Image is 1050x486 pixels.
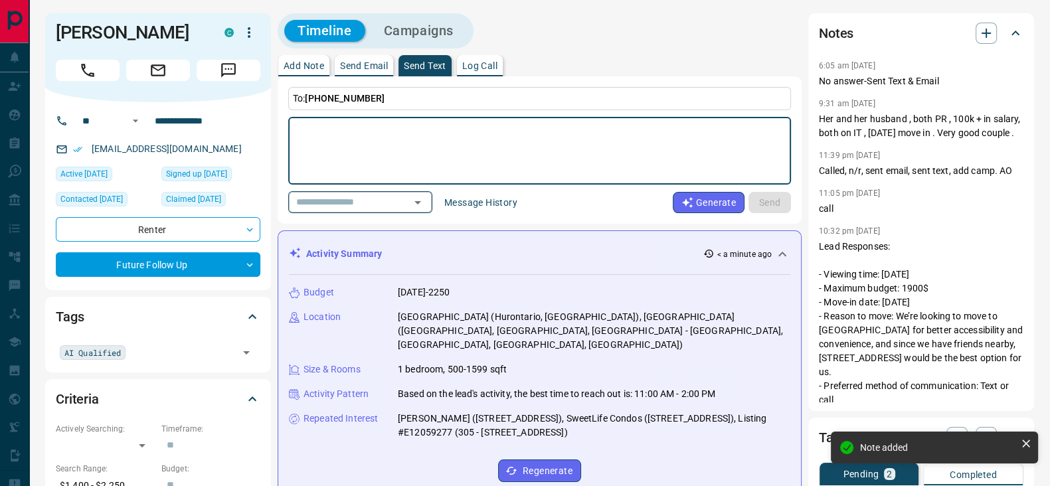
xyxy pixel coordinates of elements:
button: Generate [673,192,744,213]
p: Add Note [284,61,324,70]
div: Criteria [56,383,260,415]
button: Campaigns [371,20,467,42]
p: Log Call [462,61,497,70]
p: Based on the lead's activity, the best time to reach out is: 11:00 AM - 2:00 PM [398,387,715,401]
p: Size & Rooms [304,363,361,376]
p: 11:05 pm [DATE] [819,189,880,198]
p: [GEOGRAPHIC_DATA] (Hurontario, [GEOGRAPHIC_DATA]), [GEOGRAPHIC_DATA] ([GEOGRAPHIC_DATA], [GEOGRAP... [398,310,790,352]
h2: Notes [819,23,853,44]
div: Wed May 21 2025 [161,192,260,210]
span: Contacted [DATE] [60,193,123,206]
div: Fri Aug 08 2025 [56,167,155,185]
p: Location [304,310,341,324]
div: Notes [819,17,1023,49]
h2: Tags [56,306,84,327]
div: Tasks [819,422,1023,453]
p: 10:32 pm [DATE] [819,226,880,236]
button: Open [237,343,256,362]
p: Her and her husband , both PR , 100k + in salary, both on IT , [DATE] move in . Very good couple . [819,112,1023,140]
svg: Email Verified [73,145,82,154]
p: Completed [950,470,997,479]
div: Activity Summary< a minute ago [289,242,790,266]
a: [EMAIL_ADDRESS][DOMAIN_NAME] [92,143,242,154]
p: Send Email [340,61,388,70]
p: Send Text [404,61,446,70]
p: No answer-Sent Text & Email [819,74,1023,88]
p: Timeframe: [161,423,260,435]
p: call [819,202,1023,216]
p: 2 [887,469,892,479]
button: Open [408,193,427,212]
span: Call [56,60,120,81]
button: Open [128,113,143,129]
div: condos.ca [224,28,234,37]
div: Tue May 20 2025 [161,167,260,185]
p: 11:39 pm [DATE] [819,151,880,160]
p: [DATE]-2250 [398,285,450,299]
div: Tags [56,301,260,333]
div: Renter [56,217,260,242]
h2: Tasks [819,427,853,448]
button: Message History [436,192,525,213]
p: Activity Pattern [304,387,369,401]
p: Pending [843,469,879,479]
p: Actively Searching: [56,423,155,435]
p: 6:05 am [DATE] [819,61,875,70]
p: Called, n/r, sent email, sent text, add camp. AO [819,164,1023,178]
div: Note added [860,442,1015,453]
div: Future Follow Up [56,252,260,277]
span: AI Qualified [64,346,121,359]
p: 1 bedroom, 500-1599 sqft [398,363,507,376]
p: Budget [304,285,334,299]
span: [PHONE_NUMBER] [305,93,385,104]
h2: Criteria [56,388,99,410]
button: Timeline [284,20,365,42]
span: Email [126,60,190,81]
p: To: [288,87,791,110]
span: Active [DATE] [60,167,108,181]
button: Regenerate [498,459,581,482]
p: Repeated Interest [304,412,378,426]
span: Claimed [DATE] [166,193,221,206]
h1: [PERSON_NAME] [56,22,205,43]
p: Budget: [161,463,260,475]
p: Lead Responses: - Viewing time: [DATE] - Maximum budget: 1900$ - Move-in date: [DATE] - Reason to... [819,240,1023,407]
p: Search Range: [56,463,155,475]
p: Activity Summary [306,247,382,261]
span: Message [197,60,260,81]
p: [PERSON_NAME] ([STREET_ADDRESS]), SweetLife Condos ([STREET_ADDRESS]), Listing #E12059277 (305 - ... [398,412,790,440]
div: Thu May 22 2025 [56,192,155,210]
span: Signed up [DATE] [166,167,227,181]
p: < a minute ago [717,248,772,260]
p: 9:31 am [DATE] [819,99,875,108]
